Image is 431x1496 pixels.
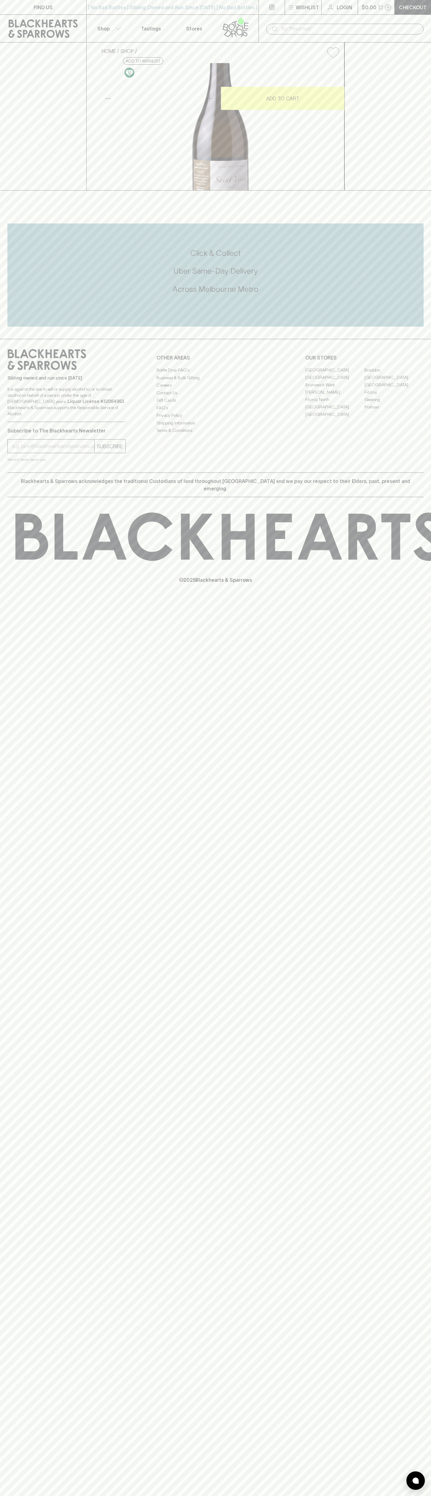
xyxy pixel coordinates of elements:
[97,25,110,32] p: Shop
[221,87,344,110] button: ADD TO CART
[129,15,173,42] a: Tastings
[102,48,116,54] a: HOME
[157,404,275,412] a: FAQ's
[97,63,344,190] img: 40320.png
[157,419,275,427] a: Shipping Information
[7,456,126,463] p: We will never spam you
[157,412,275,419] a: Privacy Policy
[124,68,134,78] img: Vegan
[281,24,419,34] input: Try "Pinot noir"
[266,95,299,102] p: ADD TO CART
[157,427,275,434] a: Terms & Conditions
[364,381,424,388] a: [GEOGRAPHIC_DATA]
[87,15,130,42] button: Shop
[305,388,364,396] a: [PERSON_NAME]
[7,284,424,294] h5: Across Melbourne Metro
[305,354,424,361] p: OUR STORES
[67,399,124,404] strong: Liquor License #32064953
[34,4,53,11] p: FIND US
[95,440,125,453] button: SUBSCRIBE
[157,367,275,374] a: Bottle Drop FAQ's
[12,441,94,451] input: e.g. jane@blackheartsandsparrows.com.au
[362,4,376,11] p: $0.00
[364,396,424,403] a: Geelong
[399,4,427,11] p: Checkout
[305,396,364,403] a: Fitzroy North
[305,374,364,381] a: [GEOGRAPHIC_DATA]
[305,381,364,388] a: Brunswick West
[7,266,424,276] h5: Uber Same-Day Delivery
[305,366,364,374] a: [GEOGRAPHIC_DATA]
[364,374,424,381] a: [GEOGRAPHIC_DATA]
[7,386,126,417] p: It is against the law to sell or supply alcohol to, or to obtain alcohol on behalf of a person un...
[7,248,424,258] h5: Click & Collect
[123,57,163,65] button: Add to wishlist
[186,25,202,32] p: Stores
[157,354,275,361] p: OTHER AREAS
[173,15,216,42] a: Stores
[7,375,126,381] p: Sibling owned and run since [DATE]
[364,388,424,396] a: Fitzroy
[7,427,126,434] p: Subscribe to The Blackhearts Newsletter
[413,1478,419,1484] img: bubble-icon
[364,403,424,411] a: Prahran
[7,223,424,327] div: Call to action block
[157,397,275,404] a: Gift Cards
[12,477,419,492] p: Blackhearts & Sparrows acknowledges the traditional Custodians of land throughout [GEOGRAPHIC_DAT...
[325,45,342,61] button: Add to wishlist
[97,443,123,450] p: SUBSCRIBE
[296,4,319,11] p: Wishlist
[305,411,364,418] a: [GEOGRAPHIC_DATA]
[387,6,389,9] p: 0
[364,366,424,374] a: Braddon
[157,382,275,389] a: Careers
[157,389,275,396] a: Contact Us
[141,25,161,32] p: Tastings
[337,4,352,11] p: Login
[120,48,134,54] a: SHOP
[305,403,364,411] a: [GEOGRAPHIC_DATA]
[157,374,275,381] a: Business & Bulk Gifting
[123,66,136,79] a: Made without the use of any animal products.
